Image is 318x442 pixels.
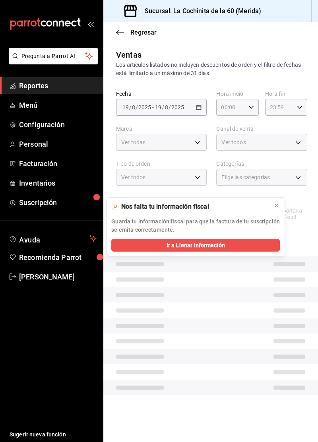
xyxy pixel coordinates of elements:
[111,202,267,211] div: 🫥 Nos falta tu información fiscal
[152,104,154,111] span: -
[10,430,97,439] span: Sugerir nueva función
[167,241,225,250] span: Ir a Llenar Información
[121,138,145,146] span: Ver todas
[265,91,307,97] label: Hora fin
[19,158,97,169] span: Facturación
[136,104,138,111] span: /
[130,29,157,36] span: Regresar
[116,61,305,78] div: Los artículos listados no incluyen descuentos de orden y el filtro de fechas está limitado a un m...
[129,104,132,111] span: /
[216,91,258,97] label: Hora inicio
[19,271,97,282] span: [PERSON_NAME]
[171,104,184,111] input: ----
[155,104,162,111] input: --
[21,52,85,60] span: Pregunta a Parrot AI
[87,21,94,27] button: open_drawer_menu
[19,234,86,243] span: Ayuda
[221,138,246,146] span: Ver todos
[138,104,151,111] input: ----
[19,197,97,208] span: Suscripción
[116,91,207,97] label: Fecha
[216,126,307,132] label: Canal de venta
[221,173,270,181] span: Elige las categorías
[121,173,145,181] span: Ver todos
[162,104,164,111] span: /
[111,217,280,234] p: Guarda tu información fiscal para que la factura de tu suscripción se emita correctamente.
[116,126,207,132] label: Marca
[122,104,129,111] input: --
[19,139,97,149] span: Personal
[6,58,98,66] a: Pregunta a Parrot AI
[165,104,169,111] input: --
[19,119,97,130] span: Configuración
[116,161,207,167] label: Tipo de orden
[19,80,97,91] span: Reportes
[169,104,171,111] span: /
[19,178,97,188] span: Inventarios
[216,161,307,167] label: Categorías
[116,29,157,36] button: Regresar
[19,100,97,111] span: Menú
[132,104,136,111] input: --
[116,49,142,61] div: Ventas
[9,48,98,64] button: Pregunta a Parrot AI
[111,239,280,252] button: Ir a Llenar Información
[138,6,261,16] h3: Sucursal: La Cochinita de la 60 (Merida)
[19,252,97,263] span: Recomienda Parrot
